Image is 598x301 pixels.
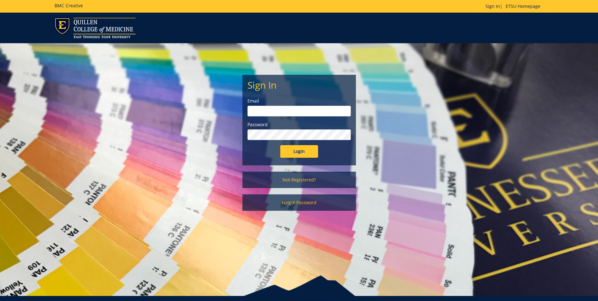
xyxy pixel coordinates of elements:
[242,194,356,211] a: Forgot Password
[502,3,543,9] a: ETSU Homepage
[55,18,136,38] img: ETSU logo
[242,172,356,188] a: Not Registered?
[485,3,543,9] p: |
[247,80,351,90] h2: Sign In
[247,121,351,128] label: Password
[247,98,351,104] label: Email
[280,145,318,158] input: Login
[55,3,83,8] h5: BMC Creative
[485,3,500,9] a: Sign In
